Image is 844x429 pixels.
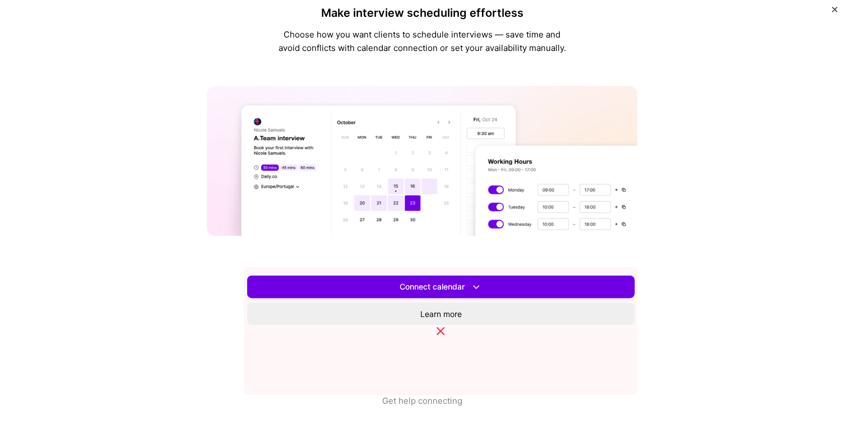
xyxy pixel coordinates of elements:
img: A.Team calendar banner [207,86,637,236]
i: icon DownArrowWhite [470,281,482,293]
p: Choose how you want clients to schedule interviews — save time and avoid conflicts with calendar ... [276,28,568,55]
button: Connect calendar [247,276,634,298]
span: Connect calendar [400,281,482,293]
h4: Make interview scheduling effortless [276,6,568,20]
button: Close [832,7,837,18]
button: Get help connecting [382,395,462,429]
